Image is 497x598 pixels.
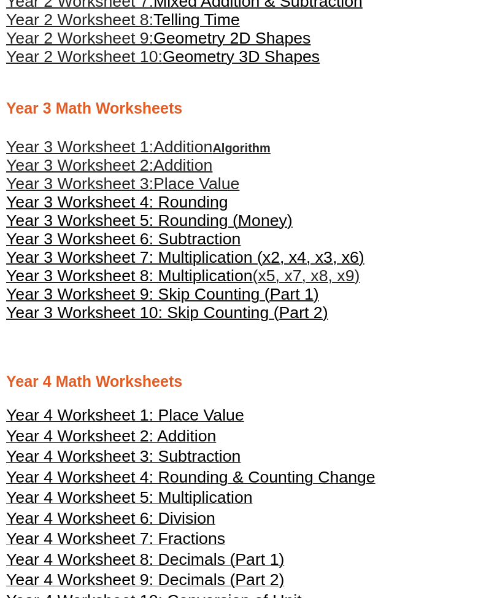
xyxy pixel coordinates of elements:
a: Year 4 Worksheet 3: Subtraction [6,452,241,465]
a: Year 3 Worksheet 4: Rounding [6,195,228,212]
span: Year 3 Worksheet 3: [6,174,153,193]
span: Geometry 3D Shapes [163,47,320,66]
span: Year 3 Worksheet 10: Skip Counting (Part 2) [6,303,328,322]
span: Addition [153,156,212,174]
a: Year 4 Worksheet 1: Place Value [6,411,244,424]
a: Year 4 Worksheet 5: Multiplication [6,494,253,506]
span: Year 3 Worksheet 8: Multiplication [6,266,253,285]
a: Year 4 Worksheet 2: Addition [6,432,216,445]
a: Year 3 Worksheet 1:AdditionAlgorithm [6,141,271,155]
a: Year 3 Worksheet 10: Skip Counting (Part 2) [6,306,328,322]
a: Year 2 Worksheet 9:Geometry 2D Shapes [6,33,310,46]
a: Year 3 Worksheet 7: Multiplication (x2, x4, x3, x6) [6,250,364,267]
iframe: Chat Widget [280,459,497,598]
span: Year 3 Worksheet 1: [6,138,153,156]
span: Year 2 Worksheet 10: [6,47,163,66]
a: Year 3 Worksheet 5: Rounding (Money) [6,214,293,230]
span: Year 4 Worksheet 7: Fractions [6,529,225,548]
span: Year 2 Worksheet 8: [6,10,153,29]
span: Year 3 Worksheet 6: Subtraction [6,230,241,248]
span: (x5, x7, x8, x9) [253,266,360,285]
a: Year 2 Worksheet 8:Telling Time [6,14,240,28]
a: Year 4 Worksheet 4: Rounding & Counting Change [6,473,376,486]
a: Year 4 Worksheet 9: Decimals (Part 2) [6,576,284,588]
a: Year 4 Worksheet 7: Fractions [6,535,225,547]
span: Year 4 Worksheet 5: Multiplication [6,488,253,507]
span: Geometry 2D Shapes [153,29,310,47]
a: Year 2 Worksheet 10:Geometry 3D Shapes [6,51,320,64]
span: Year 4 Worksheet 1: Place Value [6,406,244,424]
a: Year 3 Worksheet 3:Place Value [6,177,239,193]
span: Year 4 Worksheet 6: Division [6,509,215,527]
span: Addition [153,138,212,156]
span: Year 3 Worksheet 4: Rounding [6,193,228,211]
span: Year 4 Worksheet 4: Rounding & Counting Change [6,468,376,486]
h2: Year 4 Math Worksheets [6,371,491,392]
a: Year 4 Worksheet 8: Decimals (Part 1) [6,556,284,568]
span: Year 2 Worksheet 9: [6,29,153,47]
span: Year 3 Worksheet 2: [6,156,153,174]
h2: Year 3 Math Worksheets [6,98,491,118]
span: Year 3 Worksheet 9: Skip Counting (Part 1) [6,285,319,303]
span: Year 4 Worksheet 2: Addition [6,427,216,445]
a: Year 4 Worksheet 6: Division [6,515,215,527]
a: Year 3 Worksheet 9: Skip Counting (Part 1) [6,287,319,304]
a: Year 3 Worksheet 8: Multiplication(x5, x7, x8, x9) [6,269,360,285]
span: Telling Time [153,10,240,29]
a: Year 3 Worksheet 6: Subtraction [6,232,241,249]
a: Year 3 Worksheet 2:Addition [6,158,212,175]
span: Year 4 Worksheet 3: Subtraction [6,447,241,465]
span: Place Value [153,174,239,193]
span: Year 4 Worksheet 9: Decimals (Part 2) [6,570,284,589]
span: Year 4 Worksheet 8: Decimals (Part 1) [6,550,284,569]
span: Year 3 Worksheet 5: Rounding (Money) [6,211,293,230]
span: Year 3 Worksheet 7: Multiplication (x2, x4, x3, x6) [6,248,364,266]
